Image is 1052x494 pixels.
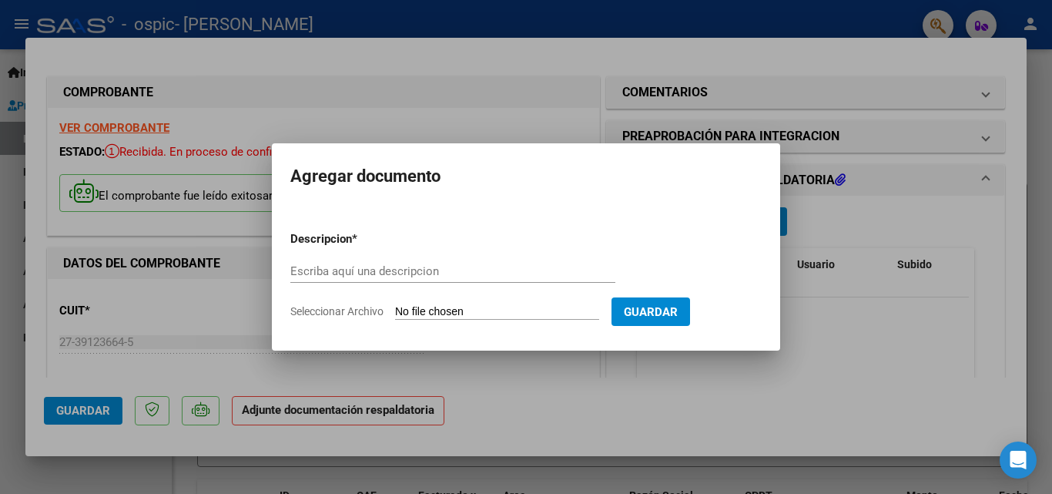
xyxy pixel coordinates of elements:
button: Guardar [611,297,690,326]
h2: Agregar documento [290,162,762,191]
span: Seleccionar Archivo [290,305,384,318]
p: Descripcion [290,230,432,248]
span: Guardar [624,305,678,319]
div: Open Intercom Messenger [1000,442,1037,479]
